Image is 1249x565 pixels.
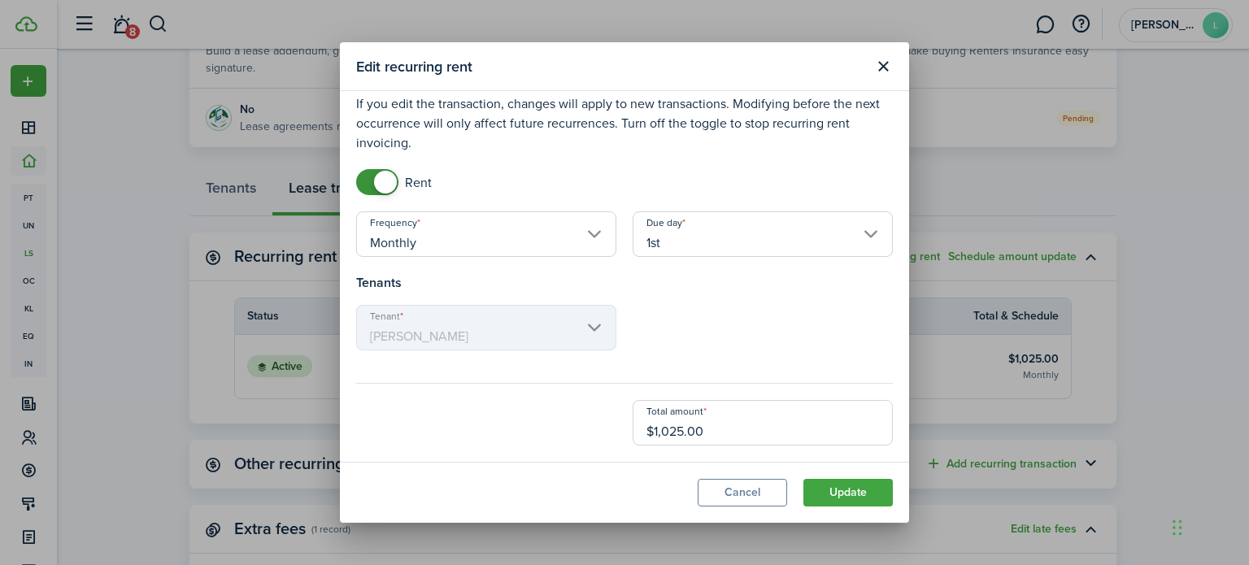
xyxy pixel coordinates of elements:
input: 0.00 [633,400,893,445]
div: Drag [1173,503,1182,552]
button: Cancel [698,479,787,506]
h4: Tenants [356,273,893,293]
iframe: Chat Widget [1168,487,1249,565]
p: If you edit the transaction, changes will apply to new transactions. Modifying before the next oc... [356,94,893,153]
button: Update [803,479,893,506]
